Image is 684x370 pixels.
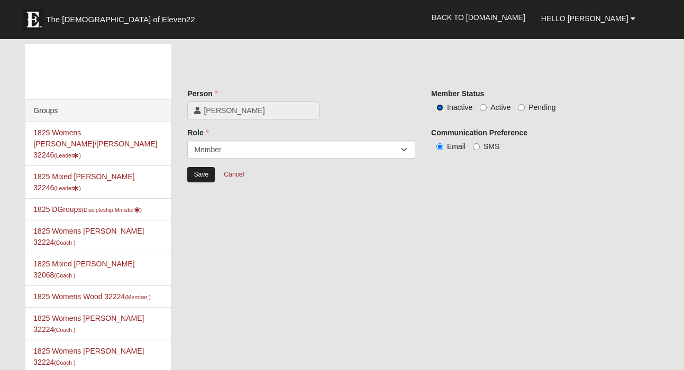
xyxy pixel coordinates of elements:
[25,100,171,122] div: Groups
[480,104,487,111] input: Active
[54,327,75,333] small: (Coach )
[17,4,229,30] a: The [DEMOGRAPHIC_DATA] of Eleven22
[33,172,134,192] a: 1825 Mixed [PERSON_NAME] 32246(Leader)
[125,294,150,300] small: (Member )
[518,104,525,111] input: Pending
[54,272,75,279] small: (Coach )
[81,207,142,213] small: (Discipleship Minister )
[436,143,443,150] input: Email
[187,88,217,99] label: Person
[204,105,313,116] span: [PERSON_NAME]
[528,103,555,112] span: Pending
[490,103,510,112] span: Active
[447,142,466,151] span: Email
[431,127,527,138] label: Communication Preference
[33,227,144,246] a: 1825 Womens [PERSON_NAME] 32224(Coach )
[187,127,208,138] label: Role
[33,314,144,334] a: 1825 Womens [PERSON_NAME] 32224(Coach )
[436,104,443,111] input: Inactive
[541,14,628,23] span: Hello [PERSON_NAME]
[33,260,134,279] a: 1825 Mixed [PERSON_NAME] 32068(Coach )
[33,205,142,214] a: 1825 DGroups(Discipleship Minister)
[484,142,499,151] span: SMS
[447,103,472,112] span: Inactive
[33,347,144,366] a: 1825 Womens [PERSON_NAME] 32224(Coach )
[54,239,75,246] small: (Coach )
[424,4,533,31] a: Back to [DOMAIN_NAME]
[217,166,251,183] a: Cancel
[22,9,43,30] img: Eleven22 logo
[533,5,643,32] a: Hello [PERSON_NAME]
[54,185,81,191] small: (Leader )
[54,152,81,159] small: (Leader )
[473,143,480,150] input: SMS
[431,88,484,99] label: Member Status
[187,167,215,182] input: Alt+s
[33,292,150,301] a: 1825 Womens Wood 32224(Member )
[46,14,195,25] span: The [DEMOGRAPHIC_DATA] of Eleven22
[33,128,157,159] a: 1825 Womens [PERSON_NAME]/[PERSON_NAME] 32246(Leader)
